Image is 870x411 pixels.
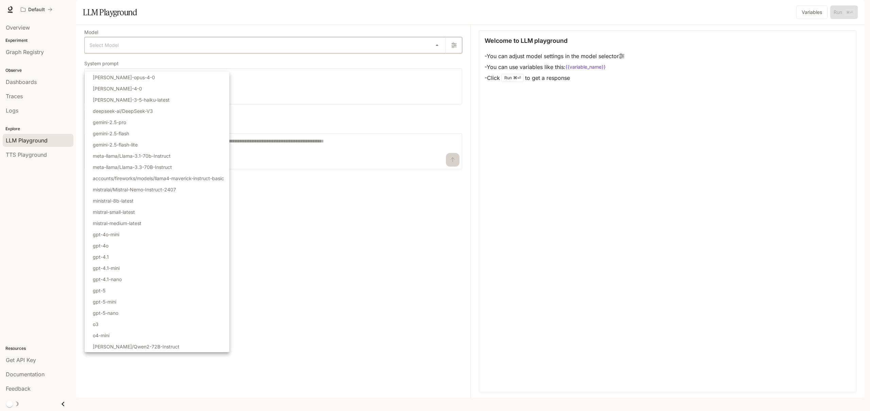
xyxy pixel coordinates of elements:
p: o3 [93,321,99,328]
p: mistral-medium-latest [93,220,141,227]
p: meta-llama/Llama-3.3-70B-Instruct [93,164,172,171]
p: gpt-4.1-mini [93,264,120,272]
p: [PERSON_NAME]-3-5-haiku-latest [93,96,170,103]
p: o4-mini [93,332,109,339]
p: [PERSON_NAME]-opus-4-0 [93,74,155,81]
p: gpt-5-mini [93,298,116,305]
p: [PERSON_NAME]/Qwen2-72B-Instruct [93,343,179,350]
p: gpt-4o-mini [93,231,119,238]
p: gpt-4.1 [93,253,109,260]
p: mistral-small-latest [93,208,135,216]
p: gpt-5 [93,287,105,294]
p: meta-llama/Llama-3.1-70b-Instruct [93,152,171,159]
p: deepseek-ai/DeepSeek-V3 [93,107,153,115]
p: gemini-2.5-pro [93,119,126,126]
p: accounts/fireworks/models/llama4-maverick-instruct-basic [93,175,224,182]
p: gemini-2.5-flash [93,130,129,137]
p: gemini-2.5-flash-lite [93,141,138,148]
p: gpt-4o [93,242,108,249]
p: mistralai/Mistral-Nemo-Instruct-2407 [93,186,176,193]
p: gpt-5-nano [93,309,118,316]
p: gpt-4.1-nano [93,276,122,283]
p: ministral-8b-latest [93,197,134,204]
p: [PERSON_NAME]-4-0 [93,85,142,92]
